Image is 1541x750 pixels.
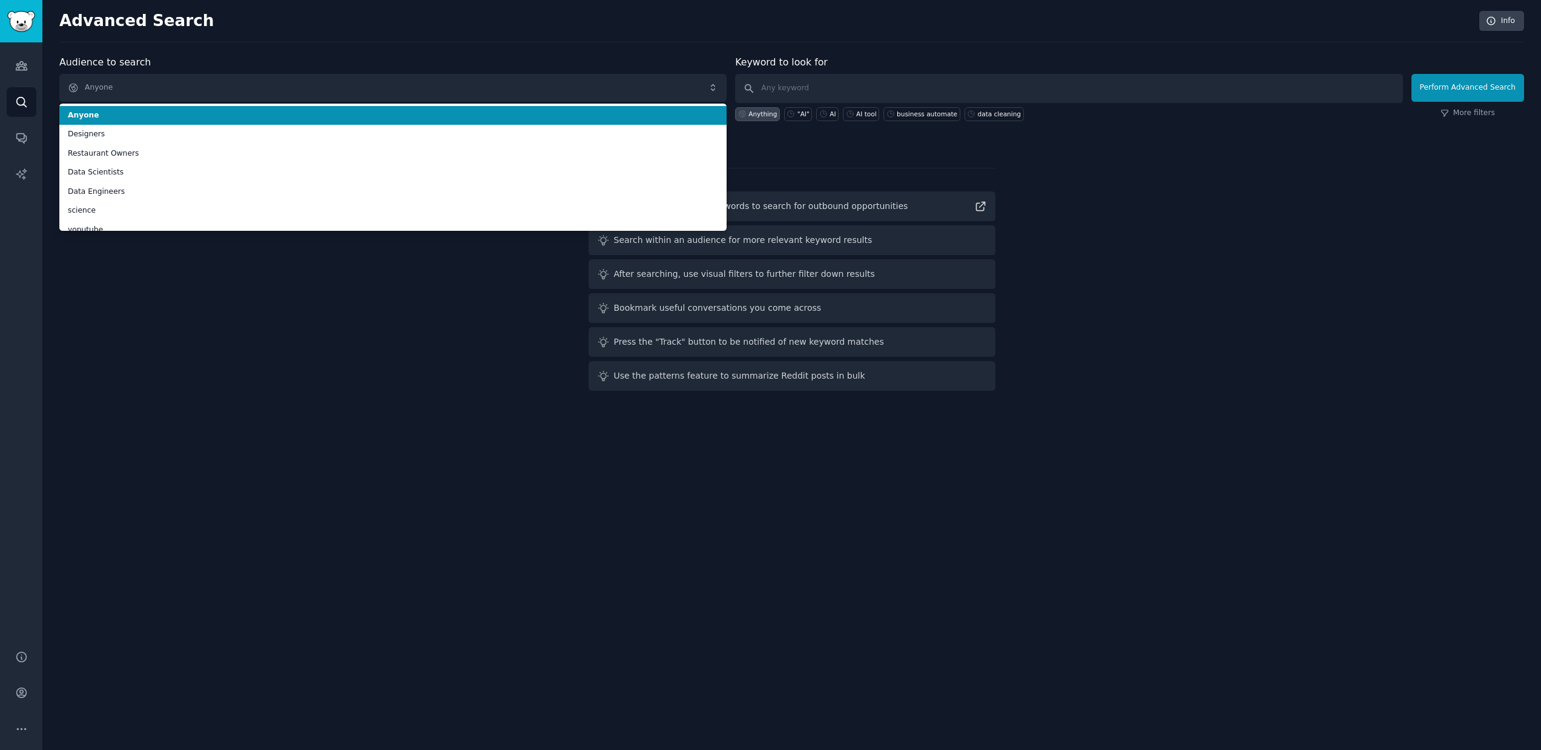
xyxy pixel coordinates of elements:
[830,110,836,118] div: AI
[1411,74,1524,102] button: Perform Advanced Search
[797,110,810,118] div: "AI"
[68,167,718,178] span: Data Scientists
[614,200,908,213] div: Read guide on helpful keywords to search for outbound opportunities
[7,11,35,32] img: GummySearch logo
[68,225,718,236] span: yoputube
[68,110,718,121] span: Anyone
[735,56,828,68] label: Keyword to look for
[897,110,957,118] div: business automate
[614,234,873,247] div: Search within an audience for more relevant keyword results
[614,302,822,314] div: Bookmark useful conversations you come across
[68,205,718,216] span: science
[614,268,875,280] div: After searching, use visual filters to further filter down results
[59,74,727,102] button: Anyone
[59,56,151,68] label: Audience to search
[68,187,718,197] span: Data Engineers
[68,129,718,140] span: Designers
[1479,11,1524,32] a: Info
[1440,108,1495,119] a: More filters
[614,336,884,348] div: Press the "Track" button to be notified of new keyword matches
[748,110,777,118] div: Anything
[735,74,1402,103] input: Any keyword
[978,110,1021,118] div: data cleaning
[68,148,718,159] span: Restaurant Owners
[856,110,877,118] div: AI tool
[614,370,865,382] div: Use the patterns feature to summarize Reddit posts in bulk
[59,12,1473,31] h2: Advanced Search
[59,104,727,231] ul: Anyone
